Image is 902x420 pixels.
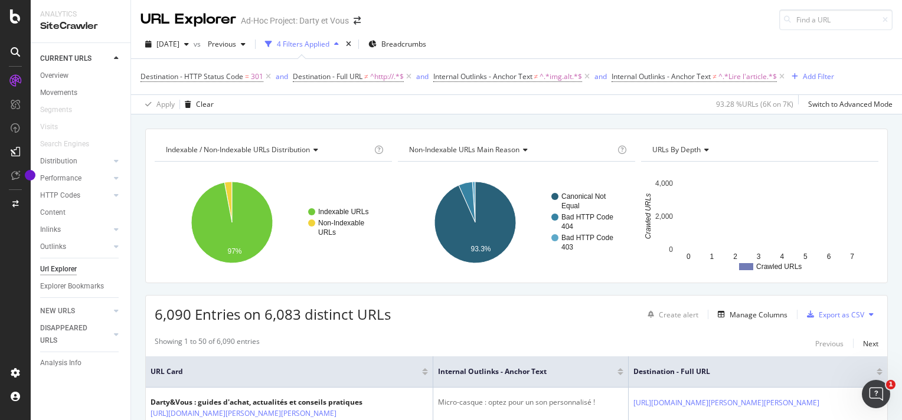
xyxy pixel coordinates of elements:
div: URL Explorer [140,9,236,29]
div: Ad-Hoc Project: Darty et Vous [241,15,349,27]
div: NEW URLS [40,305,75,317]
a: Movements [40,87,122,99]
a: Content [40,206,122,219]
a: Analysis Info [40,357,122,369]
div: Movements [40,87,77,99]
a: Inlinks [40,224,110,236]
iframe: Intercom live chat [862,380,890,408]
button: Clear [180,95,214,114]
text: Bad HTTP Code [561,234,613,242]
div: Distribution [40,155,77,168]
div: arrow-right-arrow-left [354,17,361,25]
a: Overview [40,70,122,82]
text: 4 [780,252,784,261]
div: A chart. [641,171,875,274]
text: URLs [318,228,336,237]
span: Destination - Full URL [293,71,362,81]
span: Breadcrumbs [381,39,426,49]
button: Manage Columns [713,307,787,321]
text: 1 [710,252,714,261]
div: Next [863,339,878,349]
div: Inlinks [40,224,61,236]
a: NEW URLS [40,305,110,317]
text: Crawled URLs [756,262,802,271]
div: Analytics [40,9,121,19]
button: and [416,71,429,82]
h4: Non-Indexable URLs Main Reason [407,140,615,159]
div: Overview [40,70,68,82]
div: Tooltip anchor [25,170,35,181]
h4: Indexable / Non-Indexable URLs Distribution [164,140,372,159]
span: Previous [203,39,236,49]
div: Performance [40,172,81,185]
text: 404 [561,222,573,231]
svg: A chart. [155,171,389,274]
span: ^.*img.alt.*$ [540,68,582,85]
text: 97% [228,247,242,255]
div: and [416,71,429,81]
div: Micro-casque : optez pour un son personnalisé ! [438,397,623,408]
a: [URL][DOMAIN_NAME][PERSON_NAME][PERSON_NAME] [633,397,819,409]
button: Create alert [643,305,698,324]
span: ≠ [713,71,717,81]
div: Clear [196,99,214,109]
div: Analysis Info [40,357,81,369]
span: 1 [886,380,896,389]
div: and [276,71,288,81]
div: CURRENT URLS [40,52,91,65]
text: 2 [733,252,737,261]
div: Add Filter [803,71,834,81]
a: DISAPPEARED URLS [40,322,110,347]
input: Find a URL [779,9,893,30]
div: Create alert [659,310,698,320]
div: Segments [40,104,72,116]
span: vs [194,39,203,49]
span: Internal Outlinks - Anchor Text [433,71,532,81]
a: Performance [40,172,110,185]
div: Content [40,206,66,219]
text: 93.3% [470,245,491,253]
div: Export as CSV [819,310,864,320]
a: Visits [40,121,70,133]
svg: A chart. [398,171,632,274]
text: Crawled URLs [644,193,652,239]
span: = [245,71,249,81]
text: 0 [687,252,691,261]
button: Breadcrumbs [364,35,431,54]
button: 4 Filters Applied [260,35,344,54]
button: Add Filter [787,70,834,84]
div: DISAPPEARED URLS [40,322,100,347]
text: Equal [561,202,580,210]
span: 301 [251,68,263,85]
div: 93.28 % URLs ( 6K on 7K ) [716,99,793,109]
text: Canonical Not [561,192,606,201]
span: 6,090 Entries on 6,083 distinct URLs [155,304,391,324]
text: Indexable URLs [318,208,368,216]
span: 2025 Sep. 8th [156,39,179,49]
button: [DATE] [140,35,194,54]
a: HTTP Codes [40,189,110,202]
button: Apply [140,95,175,114]
div: Explorer Bookmarks [40,280,104,293]
button: and [276,71,288,82]
div: times [344,38,354,50]
span: Non-Indexable URLs Main Reason [409,145,519,155]
span: ^http://.*$ [370,68,404,85]
span: ≠ [534,71,538,81]
text: 2,000 [655,212,673,221]
span: Destination - Full URL [633,366,859,377]
div: SiteCrawler [40,19,121,33]
button: Next [863,336,878,350]
span: ^.*Lire l'article.*$ [718,68,777,85]
a: Explorer Bookmarks [40,280,122,293]
text: 0 [669,245,673,254]
text: Bad HTTP Code [561,213,613,221]
div: Previous [815,339,844,349]
div: Manage Columns [730,310,787,320]
span: Internal Outlinks - Anchor Text [612,71,711,81]
a: [URL][DOMAIN_NAME][PERSON_NAME][PERSON_NAME] [151,408,336,419]
div: 4 Filters Applied [277,39,329,49]
div: Switch to Advanced Mode [808,99,893,109]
